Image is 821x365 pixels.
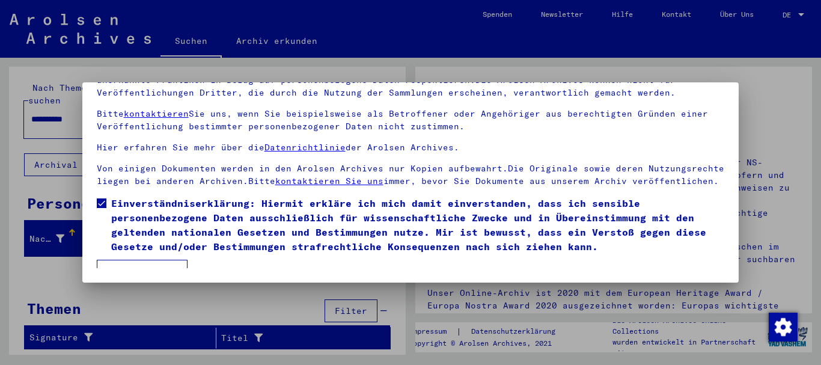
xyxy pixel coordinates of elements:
p: Bitte Sie uns, wenn Sie beispielsweise als Betroffener oder Angehöriger aus berechtigten Gründen ... [97,108,725,133]
a: kontaktieren Sie uns [275,176,383,186]
p: Hier erfahren Sie mehr über die der Arolsen Archives. [97,141,725,154]
a: kontaktieren [124,108,189,119]
span: Einverständniserklärung: Hiermit erkläre ich mich damit einverstanden, dass ich sensible personen... [111,196,725,254]
a: Datenrichtlinie [264,142,346,153]
img: Zustimmung ändern [769,313,798,342]
button: Ich stimme zu [97,260,188,283]
p: Von einigen Dokumenten werden in den Arolsen Archives nur Kopien aufbewahrt.Die Originale sowie d... [97,162,725,188]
